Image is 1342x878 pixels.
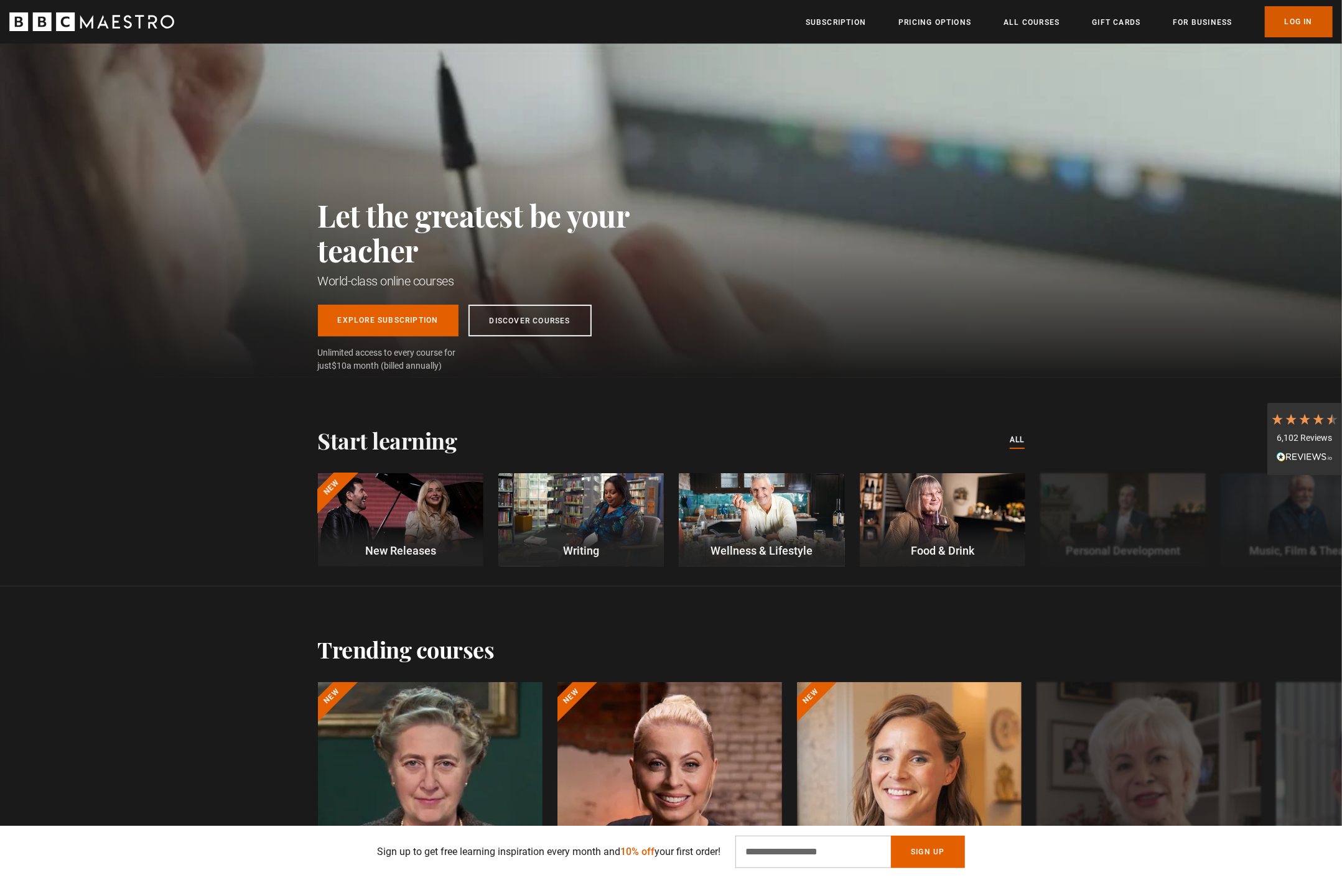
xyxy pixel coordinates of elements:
a: Gift Cards [1092,16,1140,29]
a: Pricing Options [898,16,971,29]
div: 4.7 Stars [1270,412,1339,426]
a: Explore Subscription [318,305,459,336]
a: Subscription [806,16,866,29]
h2: Trending courses [318,636,495,662]
svg: BBC Maestro [9,12,174,31]
h1: World-class online courses [318,272,685,290]
a: For business [1173,16,1232,29]
p: Wellness & Lifestyle [679,542,844,559]
nav: Primary [806,6,1333,37]
span: $10 [332,361,347,371]
a: New New Releases [318,473,483,566]
a: Food & Drink [860,473,1025,566]
span: 10% off [620,846,655,857]
div: Read All Reviews [1270,451,1339,466]
p: Sign up to get free learning inspiration every month and your first order! [377,844,720,859]
button: Sign Up [891,836,964,868]
p: Food & Drink [860,542,1025,559]
p: New Releases [317,542,483,559]
a: Discover Courses [468,305,592,336]
h2: Let the greatest be your teacher [318,198,685,267]
div: 6,102 ReviewsRead All Reviews [1267,403,1342,475]
span: Unlimited access to every course for just a month (billed annually) [318,346,486,372]
h2: Start learning [318,427,457,453]
a: Writing [498,473,664,566]
div: 6,102 Reviews [1270,432,1339,445]
a: Personal Development [1040,473,1206,566]
a: All [1010,433,1025,447]
img: REVIEWS.io [1277,452,1333,461]
a: Log In [1265,6,1333,37]
a: All Courses [1004,16,1060,29]
p: Writing [498,542,664,559]
p: Personal Development [1040,542,1206,559]
a: Wellness & Lifestyle [679,473,844,566]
